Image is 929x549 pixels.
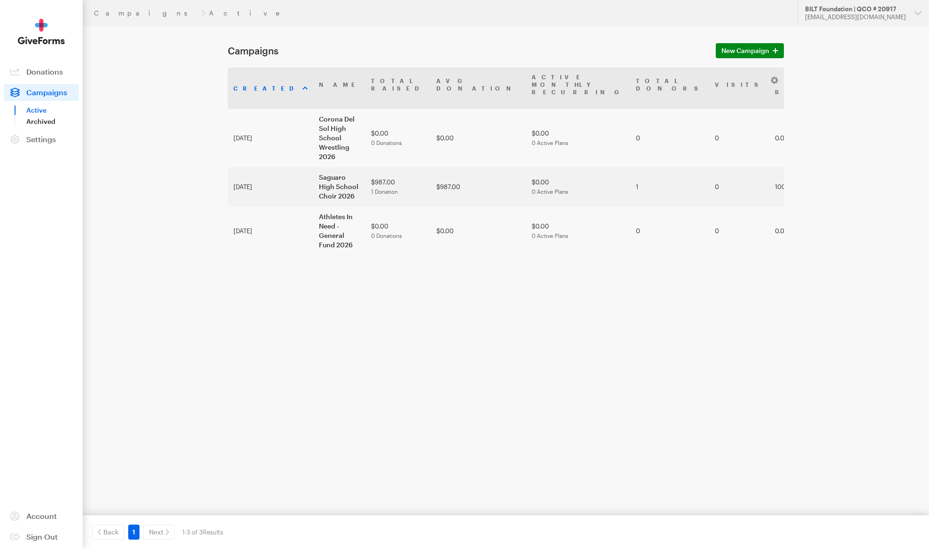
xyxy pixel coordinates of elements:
td: Corona Del Sol High School Wrestling 2026 [313,109,365,167]
td: $987.00 [365,167,431,206]
span: Campaigns [26,88,67,97]
td: $0.00 [365,206,431,255]
td: Saguaro High School Choir 2026 [313,167,365,206]
td: $0.00 [526,109,630,167]
th: Visits: activate to sort column ascending [709,68,769,109]
td: 0 [709,109,769,167]
span: Donations [26,67,63,76]
th: TotalDonors: activate to sort column ascending [630,68,709,109]
span: 0 Active Plans [532,139,568,146]
td: 100.00% [769,167,830,206]
th: AvgDonation: activate to sort column ascending [431,68,526,109]
td: $0.00 [526,206,630,255]
th: Created: activate to sort column ascending [228,68,313,109]
td: 0 [630,109,709,167]
span: 0 Active Plans [532,188,568,195]
td: 0.00% [769,109,830,167]
td: 0 [709,206,769,255]
span: Settings [26,135,56,144]
th: Name: activate to sort column ascending [313,68,365,109]
div: BILT Foundation | QCO # 20917 [805,5,907,13]
td: $0.00 [365,109,431,167]
td: Athletes In Need - General Fund 2026 [313,206,365,255]
td: [DATE] [228,109,313,167]
a: Settings [4,131,79,148]
td: 0 [630,206,709,255]
a: Donations [4,63,79,80]
div: [EMAIL_ADDRESS][DOMAIN_NAME] [805,13,907,21]
td: 1 [630,167,709,206]
img: GiveForms [18,19,65,45]
span: 1 Donation [371,188,398,195]
th: TotalRaised: activate to sort column ascending [365,68,431,109]
td: $0.00 [431,109,526,167]
a: New Campaign [716,43,784,58]
td: $987.00 [431,167,526,206]
a: Campaigns [94,9,198,17]
a: Archived [26,116,79,127]
span: 0 Donations [371,232,402,239]
span: 0 Active Plans [532,232,568,239]
td: $0.00 [526,167,630,206]
td: 0.00% [769,206,830,255]
a: Active [26,105,79,116]
a: Campaigns [4,84,79,101]
td: [DATE] [228,206,313,255]
td: [DATE] [228,167,313,206]
td: 0 [709,167,769,206]
th: Conv. Rate: activate to sort column ascending [769,68,830,109]
span: New Campaign [721,45,769,56]
td: $0.00 [431,206,526,255]
th: Active MonthlyRecurring: activate to sort column ascending [526,68,630,109]
span: 0 Donations [371,139,402,146]
h1: Campaigns [228,45,704,56]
